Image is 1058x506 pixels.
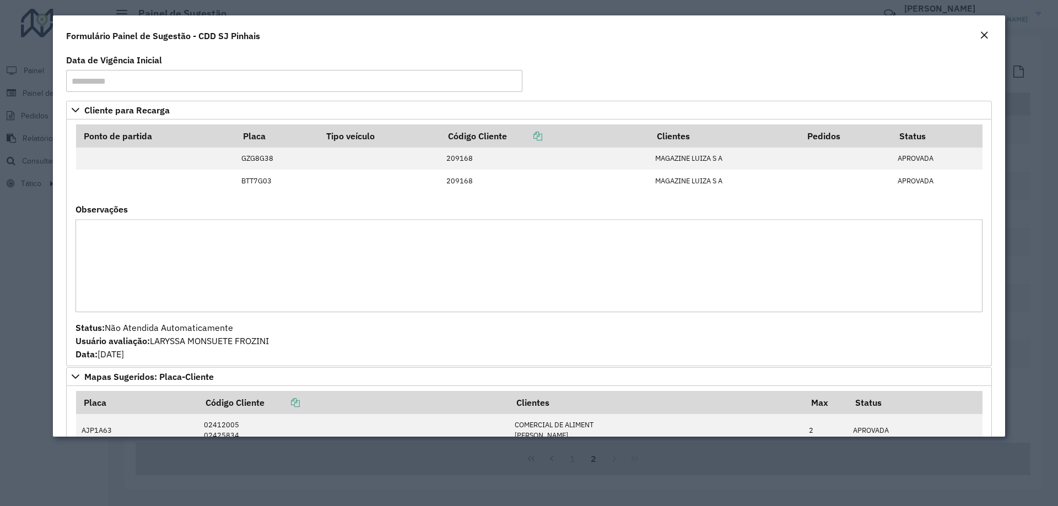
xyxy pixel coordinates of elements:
[236,148,319,170] td: GZG8G38
[198,414,509,447] td: 02412005 02425834
[507,130,542,142] a: Copiar
[75,349,98,360] strong: Data:
[319,124,440,148] th: Tipo veículo
[649,148,800,170] td: MAGAZINE LUIZA S A
[803,391,848,414] th: Max
[75,203,128,216] label: Observações
[66,101,992,119] a: Cliente para Recarga
[509,414,803,447] td: COMERCIAL DE ALIMENT [PERSON_NAME]
[66,29,260,42] h4: Formulário Painel de Sugestão - CDD SJ Pinhais
[892,148,982,170] td: APROVADA
[892,170,982,192] td: APROVADA
[76,414,198,447] td: AJP1A63
[264,397,300,408] a: Copiar
[75,322,105,333] strong: Status:
[980,31,989,40] em: Fechar
[236,170,319,192] td: BTT7G03
[66,367,992,386] a: Mapas Sugeridos: Placa-Cliente
[236,124,319,148] th: Placa
[803,414,848,447] td: 2
[198,391,509,414] th: Código Cliente
[848,391,983,414] th: Status
[440,124,649,148] th: Código Cliente
[848,414,983,447] td: APROVADA
[440,170,649,192] td: 209168
[509,391,803,414] th: Clientes
[76,391,198,414] th: Placa
[84,106,170,115] span: Cliente para Recarga
[75,335,150,346] strong: Usuário avaliação:
[649,124,800,148] th: Clientes
[976,29,992,43] button: Close
[66,119,992,366] div: Cliente para Recarga
[649,170,800,192] td: MAGAZINE LUIZA S A
[75,322,269,360] span: Não Atendida Automaticamente LARYSSA MONSUETE FROZINI [DATE]
[66,53,162,67] label: Data de Vigência Inicial
[440,148,649,170] td: 209168
[800,124,892,148] th: Pedidos
[76,124,236,148] th: Ponto de partida
[892,124,982,148] th: Status
[84,372,214,381] span: Mapas Sugeridos: Placa-Cliente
